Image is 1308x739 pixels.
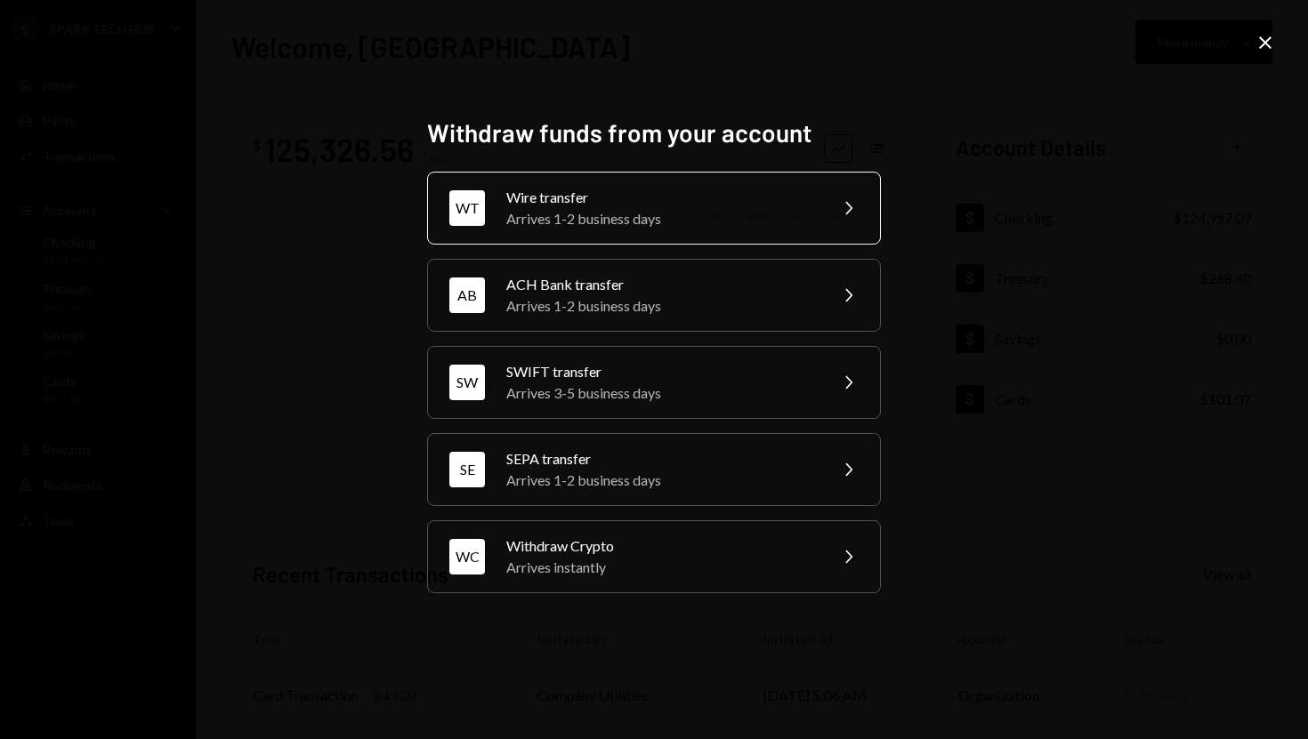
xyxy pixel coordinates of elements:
[506,274,816,295] div: ACH Bank transfer
[506,208,816,229] div: Arrives 1-2 business days
[449,452,485,487] div: SE
[427,346,881,419] button: SWSWIFT transferArrives 3-5 business days
[449,539,485,574] div: WC
[427,116,881,150] h2: Withdraw funds from your account
[427,520,881,593] button: WCWithdraw CryptoArrives instantly
[506,187,816,208] div: Wire transfer
[427,172,881,245] button: WTWire transferArrives 1-2 business days
[427,433,881,506] button: SESEPA transferArrives 1-2 business days
[427,259,881,332] button: ABACH Bank transferArrives 1-2 business days
[506,295,816,317] div: Arrives 1-2 business days
[449,365,485,400] div: SW
[506,535,816,557] div: Withdraw Crypto
[506,557,816,578] div: Arrives instantly
[506,470,816,491] div: Arrives 1-2 business days
[449,190,485,226] div: WT
[506,382,816,404] div: Arrives 3-5 business days
[449,277,485,313] div: AB
[506,361,816,382] div: SWIFT transfer
[506,448,816,470] div: SEPA transfer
